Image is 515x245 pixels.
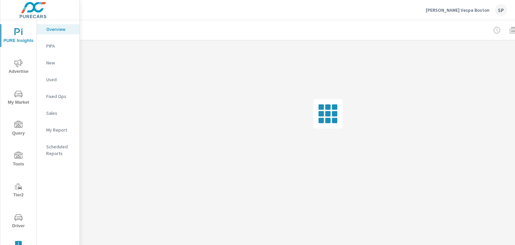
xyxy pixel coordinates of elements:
[2,28,35,45] span: PURE Insights
[46,93,74,100] p: Fixed Ops
[46,26,74,33] p: Overview
[37,142,79,158] div: Scheduled Reports
[37,125,79,135] div: My Report
[495,4,507,16] div: SP
[46,110,74,116] p: Sales
[2,183,35,199] span: Tier2
[37,75,79,85] div: Used
[2,121,35,137] span: Query
[2,90,35,106] span: My Market
[37,58,79,68] div: New
[37,91,79,101] div: Fixed Ops
[2,152,35,168] span: Tools
[37,24,79,34] div: Overview
[2,59,35,76] span: Advertise
[37,41,79,51] div: PIPA
[2,213,35,230] span: Driver
[37,108,79,118] div: Sales
[426,7,490,13] p: [PERSON_NAME] Vespa Boston
[46,127,74,133] p: My Report
[46,143,74,157] p: Scheduled Reports
[46,43,74,49] p: PIPA
[46,59,74,66] p: New
[46,76,74,83] p: Used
